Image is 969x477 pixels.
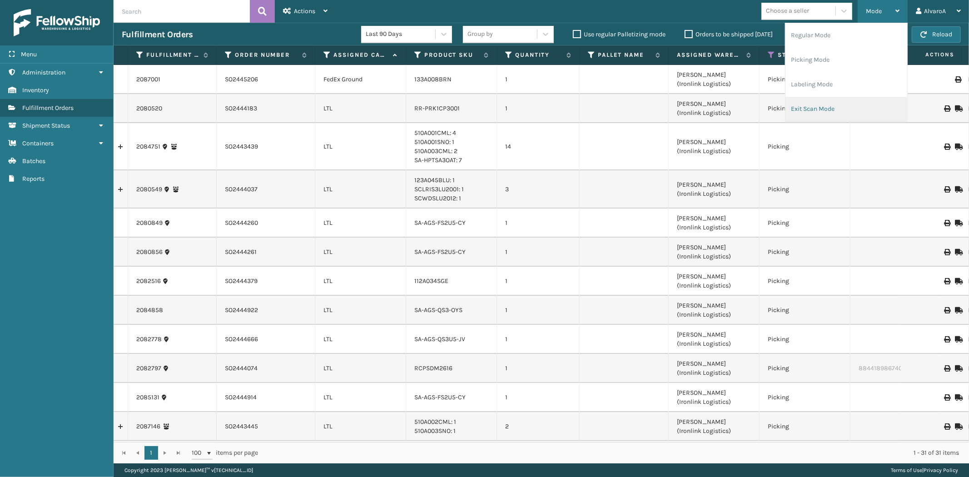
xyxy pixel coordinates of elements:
[944,105,949,112] i: Print BOL
[217,354,315,383] td: SO2444074
[146,51,199,59] label: Fulfillment Order Id
[22,104,74,112] span: Fulfillment Orders
[669,123,760,170] td: [PERSON_NAME] (Ironlink Logistics)
[669,94,760,123] td: [PERSON_NAME] (Ironlink Logistics)
[955,336,960,343] i: Mark as Shipped
[414,335,465,343] a: SA-AGS-QS3U5-JV
[866,7,882,15] span: Mode
[22,122,70,129] span: Shipment Status
[424,51,479,59] label: Product SKU
[414,104,460,112] a: RR-PRK1CP3001
[217,123,315,170] td: SO2443439
[315,209,406,238] td: LTL
[315,383,406,412] td: LTL
[22,139,54,147] span: Containers
[315,170,406,209] td: LTL
[414,138,454,146] a: 510A001SNO: 1
[136,422,160,431] a: 2087146
[414,194,461,202] a: SCWDSLU2012: 1
[21,50,37,58] span: Menu
[669,412,760,441] td: [PERSON_NAME] (Ironlink Logistics)
[955,105,960,112] i: Mark as Shipped
[136,248,163,257] a: 2080856
[924,467,958,473] a: Privacy Policy
[669,238,760,267] td: [PERSON_NAME] (Ironlink Logistics)
[497,209,580,238] td: 1
[955,144,960,150] i: Mark as Shipped
[669,354,760,383] td: [PERSON_NAME] (Ironlink Logistics)
[785,48,907,72] li: Picking Mode
[515,51,562,59] label: Quantity
[497,267,580,296] td: 1
[944,220,949,226] i: Print BOL
[944,336,949,343] i: Print BOL
[497,441,580,470] td: 1
[766,6,809,16] div: Choose a seller
[414,277,448,285] a: 112A034SGE
[497,412,580,441] td: 2
[315,267,406,296] td: LTL
[677,51,742,59] label: Assigned Warehouse
[785,23,907,48] li: Regular Mode
[897,47,960,62] span: Actions
[315,441,406,470] td: LTL
[944,423,949,430] i: Print BOL
[414,364,452,372] a: RCPSDM2616
[333,51,388,59] label: Assigned Carrier Service
[955,220,960,226] i: Mark as Shipped
[955,249,960,255] i: Mark as Shipped
[955,186,960,193] i: Mark as Shipped
[944,186,949,193] i: Print BOL
[414,393,466,401] a: SA-AGS-FS2U5-CY
[144,446,158,460] a: 1
[122,29,193,40] h3: Fulfillment Orders
[124,463,253,477] p: Copyright 2023 [PERSON_NAME]™ v [TECHNICAL_ID]
[136,219,163,228] a: 2080849
[955,278,960,284] i: Mark as Shipped
[136,75,160,84] a: 2087001
[217,209,315,238] td: SO2444260
[235,51,298,59] label: Order Number
[760,354,850,383] td: Picking
[271,448,959,457] div: 1 - 31 of 31 items
[414,306,462,314] a: SA-AGS-QS3-OYS
[669,170,760,209] td: [PERSON_NAME] (Ironlink Logistics)
[669,296,760,325] td: [PERSON_NAME] (Ironlink Logistics)
[366,30,436,39] div: Last 90 Days
[217,65,315,94] td: SO2445206
[136,364,161,373] a: 2082797
[497,325,580,354] td: 1
[414,75,452,83] a: 133A008BRN
[414,176,455,184] a: 123A045BLU: 1
[192,446,258,460] span: items per page
[14,9,100,36] img: logo
[414,147,457,155] a: 510A003CML: 2
[467,30,493,39] div: Group by
[669,441,760,470] td: [PERSON_NAME] (Ironlink Logistics)
[760,170,850,209] td: Picking
[497,94,580,123] td: 1
[217,412,315,441] td: SO2443445
[573,30,666,38] label: Use regular Palletizing mode
[760,325,850,354] td: Picking
[294,7,315,15] span: Actions
[497,354,580,383] td: 1
[22,69,65,76] span: Administration
[22,157,45,165] span: Batches
[760,209,850,238] td: Picking
[414,427,456,435] a: 510A003SNO: 1
[944,307,949,313] i: Print BOL
[944,249,949,255] i: Print BOL
[414,129,456,137] a: 510A001CML: 4
[136,277,161,286] a: 2082516
[414,219,466,227] a: SA-AGS-FS2U5-CY
[598,51,651,59] label: Pallet Name
[315,354,406,383] td: LTL
[315,412,406,441] td: LTL
[414,185,464,193] a: SCLRIS3LU2001: 1
[414,156,462,164] a: SA-HPTSA3OAT: 7
[760,267,850,296] td: Picking
[136,185,162,194] a: 2080549
[944,278,949,284] i: Print BOL
[912,26,961,43] button: Reload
